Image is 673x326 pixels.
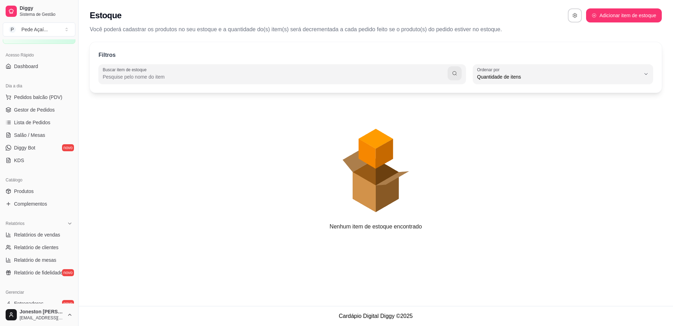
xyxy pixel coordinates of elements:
[14,257,56,264] span: Relatório de mesas
[477,67,502,73] label: Ordenar por
[3,3,75,20] a: DiggySistema de Gestão
[477,73,640,80] span: Quantidade de itens
[3,186,75,197] a: Produtos
[20,315,64,321] span: [EMAIL_ADDRESS][DOMAIN_NAME]
[3,80,75,92] div: Dia a dia
[14,200,47,207] span: Complementos
[103,67,149,73] label: Buscar item de estoque
[14,244,59,251] span: Relatório de clientes
[3,22,75,36] button: Select a team
[3,92,75,103] button: Pedidos balcão (PDV)
[14,231,60,238] span: Relatórios de vendas
[9,26,16,33] span: P
[3,129,75,141] a: Salão / Mesas
[90,10,121,21] h2: Estoque
[3,104,75,115] a: Gestor de Pedidos
[3,117,75,128] a: Lista de Pedidos
[3,267,75,278] a: Relatório de fidelidadenovo
[14,63,38,70] span: Dashboard
[90,25,662,34] p: Você poderá cadastrar os produtos no seu estoque e a quantidade do(s) item(s) será decrementada a...
[20,12,73,17] span: Sistema de Gestão
[21,26,48,33] div: Pede Açaí ...
[473,64,653,84] button: Ordenar porQuantidade de itens
[329,222,422,231] article: Nenhum item de estoque encontrado
[3,155,75,166] a: KDS
[14,188,34,195] span: Produtos
[3,198,75,209] a: Complementos
[14,269,63,276] span: Relatório de fidelidade
[20,309,64,315] span: Joneston [PERSON_NAME]
[90,100,662,222] div: animation
[3,242,75,253] a: Relatório de clientes
[3,254,75,266] a: Relatório de mesas
[14,119,50,126] span: Lista de Pedidos
[14,144,35,151] span: Diggy Bot
[586,8,662,22] button: Adicionar item de estoque
[103,73,448,80] input: Buscar item de estoque
[3,142,75,153] a: Diggy Botnovo
[6,221,25,226] span: Relatórios
[3,229,75,240] a: Relatórios de vendas
[3,61,75,72] a: Dashboard
[14,94,62,101] span: Pedidos balcão (PDV)
[14,157,24,164] span: KDS
[3,174,75,186] div: Catálogo
[98,51,116,59] p: Filtros
[3,49,75,61] div: Acesso Rápido
[79,306,673,326] footer: Cardápio Digital Diggy © 2025
[3,287,75,298] div: Gerenciar
[14,300,43,307] span: Entregadores
[3,298,75,309] a: Entregadoresnovo
[3,306,75,323] button: Joneston [PERSON_NAME][EMAIL_ADDRESS][DOMAIN_NAME]
[14,106,55,113] span: Gestor de Pedidos
[20,5,73,12] span: Diggy
[14,132,45,139] span: Salão / Mesas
